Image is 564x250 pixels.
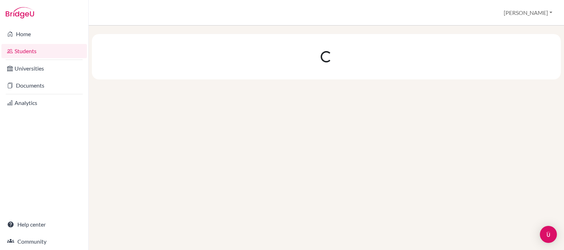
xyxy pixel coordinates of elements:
[1,234,87,249] a: Community
[6,7,34,18] img: Bridge-U
[1,217,87,232] a: Help center
[1,44,87,58] a: Students
[1,78,87,93] a: Documents
[540,226,557,243] div: Open Intercom Messenger
[1,96,87,110] a: Analytics
[1,27,87,41] a: Home
[501,6,555,20] button: [PERSON_NAME]
[1,61,87,76] a: Universities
